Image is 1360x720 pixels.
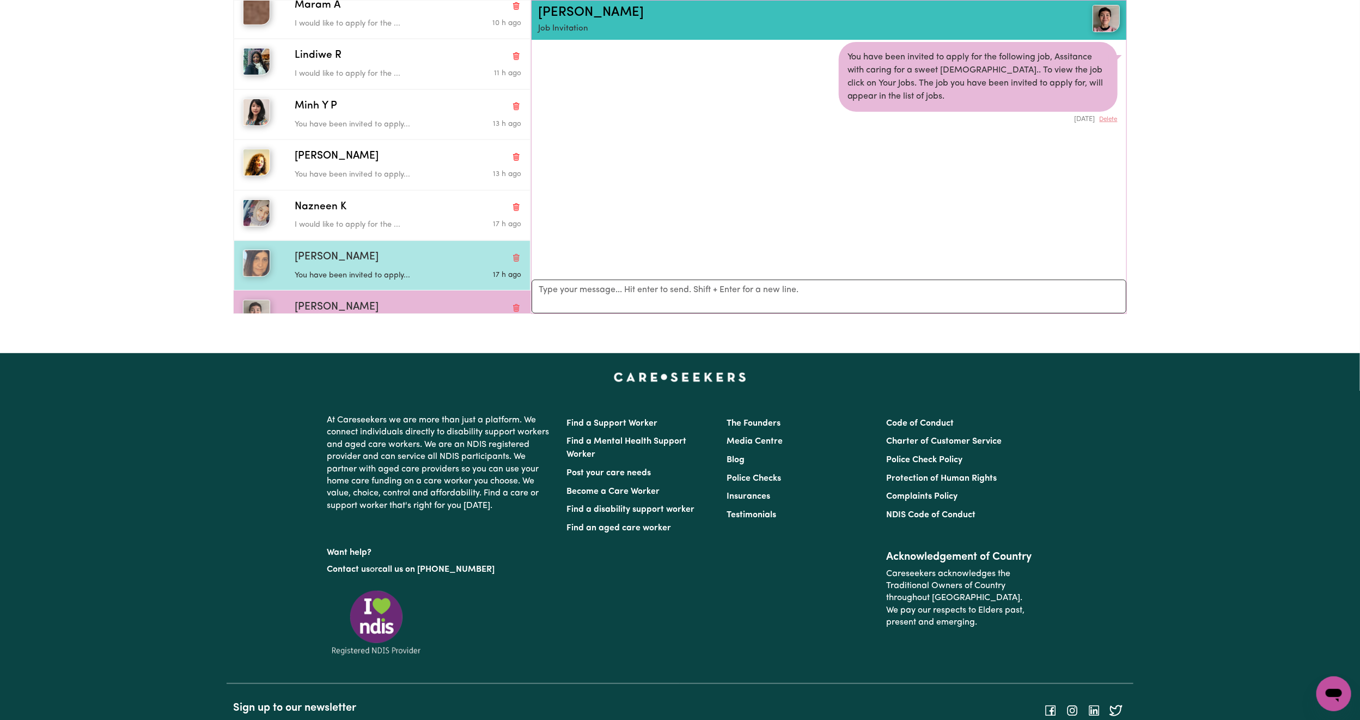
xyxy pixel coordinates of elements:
[234,39,530,89] button: Lindiwe RLindiwe RDelete conversationI would like to apply for the ...Message sent on August 2, 2025
[886,456,962,464] a: Police Check Policy
[243,300,270,327] img: Yasuyo O
[1088,706,1101,715] a: Follow Careseekers on LinkedIn
[295,270,446,282] p: You have been invited to apply...
[295,149,379,165] span: [PERSON_NAME]
[295,219,446,231] p: I would like to apply for the ...
[295,18,446,30] p: I would like to apply for the ...
[727,474,781,483] a: Police Checks
[511,150,521,164] button: Delete conversation
[511,49,521,63] button: Delete conversation
[295,300,379,316] span: [PERSON_NAME]
[1066,706,1079,715] a: Follow Careseekers on Instagram
[295,119,446,131] p: You have been invited to apply...
[233,701,673,715] h2: Sign up to our newsletter
[511,99,521,113] button: Delete conversation
[1109,706,1123,715] a: Follow Careseekers on Twitter
[727,419,780,428] a: The Founders
[295,250,379,265] span: [PERSON_NAME]
[492,20,521,27] span: Message sent on August 2, 2025
[1044,706,1057,715] a: Follow Careseekers on Facebook
[243,99,270,126] img: Minh Y P
[327,589,425,657] img: Registered NDIS provider
[886,492,958,501] a: Complaints Policy
[295,199,346,215] span: Nazneen K
[839,112,1118,124] div: [DATE]
[327,542,554,559] p: Want help?
[327,410,554,516] p: At Careseekers we are more than just a platform. We connect individuals directly to disability su...
[234,190,530,240] button: Nazneen KNazneen KDelete conversationI would like to apply for the ...Message sent on August 2, 2025
[614,373,746,382] a: Careseekers home page
[493,120,521,128] span: Message sent on August 2, 2025
[886,474,997,483] a: Protection of Human Rights
[538,6,644,19] a: [PERSON_NAME]
[567,505,695,514] a: Find a disability support worker
[243,149,270,176] img: Jazz Davies
[295,99,337,114] span: Minh Y P
[295,48,341,64] span: Lindiwe R
[295,169,446,181] p: You have been invited to apply...
[886,419,954,428] a: Code of Conduct
[234,240,530,291] button: Julie G[PERSON_NAME]Delete conversationYou have been invited to apply...Message sent on August 2,...
[327,559,554,580] p: or
[511,200,521,214] button: Delete conversation
[727,511,776,519] a: Testimonials
[567,419,658,428] a: Find a Support Worker
[886,550,1033,564] h2: Acknowledgement of Country
[234,291,530,341] button: Yasuyo O[PERSON_NAME]Delete conversationYou have been invited to apply...Message sent on August 2...
[538,23,1023,35] p: Job Invitation
[379,565,495,574] a: call us on [PHONE_NUMBER]
[295,68,446,80] p: I would like to apply for the ...
[493,271,521,279] span: Message sent on August 2, 2025
[1100,115,1118,124] button: Delete
[839,42,1118,112] div: You have been invited to apply for the following job, Assitance with caring for a sweet [DEMOGRAP...
[327,565,370,574] a: Contact us
[511,301,521,315] button: Delete conversation
[234,89,530,140] button: Minh Y PMinh Y PDelete conversationYou have been invited to apply...Message sent on August 2, 2025
[727,437,783,446] a: Media Centre
[243,250,270,277] img: Julie G
[243,199,270,227] img: Nazneen K
[243,48,270,75] img: Lindiwe R
[567,487,660,496] a: Become a Care Worker
[567,524,672,533] a: Find an aged care worker
[511,250,521,264] button: Delete conversation
[886,511,975,519] a: NDIS Code of Conduct
[886,437,1002,446] a: Charter of Customer Service
[727,492,770,501] a: Insurances
[234,140,530,190] button: Jazz Davies [PERSON_NAME]Delete conversationYou have been invited to apply...Message sent on Augu...
[727,456,745,464] a: Blog
[1093,5,1120,32] img: View Yasuyo O's profile
[886,564,1033,633] p: Careseekers acknowledges the Traditional Owners of Country throughout [GEOGRAPHIC_DATA]. We pay o...
[1316,676,1351,711] iframe: Button to launch messaging window, conversation in progress
[567,469,651,477] a: Post your care needs
[494,70,521,77] span: Message sent on August 2, 2025
[1023,5,1120,32] a: Yasuyo O
[493,221,521,228] span: Message sent on August 2, 2025
[567,437,687,459] a: Find a Mental Health Support Worker
[493,171,521,178] span: Message sent on August 2, 2025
